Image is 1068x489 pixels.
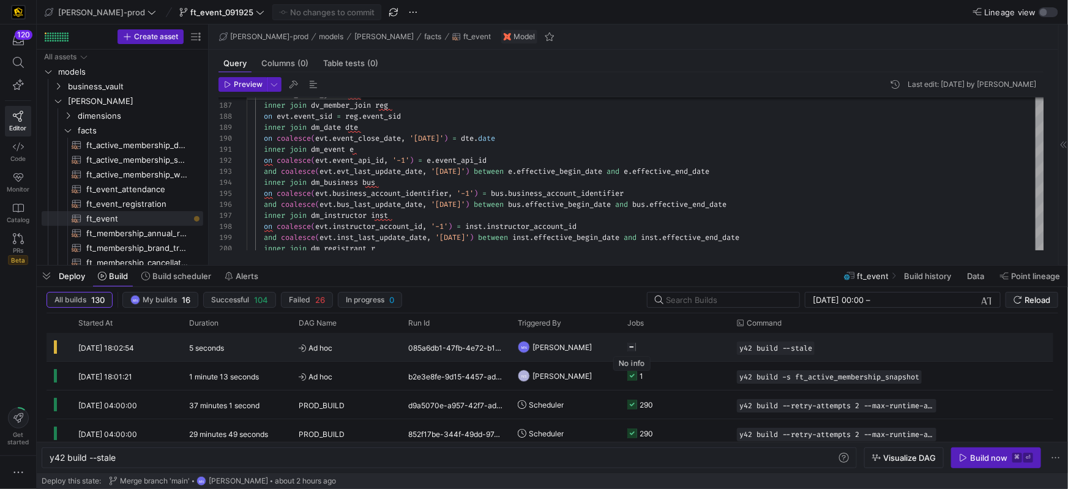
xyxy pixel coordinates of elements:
[448,189,452,198] span: ,
[299,420,345,449] span: PROD_BUILD
[628,166,632,176] span: .
[277,222,311,231] span: coalesce
[134,32,178,41] span: Create asset
[904,271,951,281] span: Build history
[508,166,512,176] span: e
[747,319,782,327] span: Command
[218,100,232,111] div: 187
[409,155,414,165] span: )
[482,222,487,231] span: .
[487,222,577,231] span: instructor_account_id
[632,166,709,176] span: effective_end_date
[289,296,310,304] span: Failed
[86,212,189,226] span: ft_event​​​​​​​​​​
[196,476,206,486] div: MN
[59,271,85,281] span: Deploy
[491,189,504,198] span: bus
[54,296,86,304] span: All builds
[78,343,134,353] span: [DATE] 18:02:54
[452,133,457,143] span: =
[478,233,508,242] span: between
[203,292,276,308] button: Successful104
[465,222,482,231] span: inst
[457,189,474,198] span: '-1'
[1023,453,1033,463] kbd: ⏎
[311,144,345,154] span: dm_event
[218,111,232,122] div: 188
[42,152,203,167] a: ft_active_membership_snapshot​​​​​​​​​​
[311,211,367,220] span: dm_instructor
[42,152,203,167] div: Press SPACE to select this row.
[401,419,510,447] div: 852f17be-344f-49dd-97d7-74ff563ff8d4
[86,168,189,182] span: ft_active_membership_weekly_forecast​​​​​​​​​​
[316,29,347,44] button: models
[136,266,217,286] button: Build scheduler
[478,133,495,143] span: date
[277,189,311,198] span: coalesce
[362,177,375,187] span: bus
[289,177,307,187] span: join
[315,155,328,165] span: evt
[532,333,592,362] span: [PERSON_NAME]
[264,244,285,253] span: inner
[5,167,31,198] a: Monitor
[86,138,189,152] span: ft_active_membership_daily_forecast​​​​​​​​​​
[86,153,189,167] span: ft_active_membership_snapshot​​​​​​​​​​
[1025,295,1050,305] span: Reload
[332,166,337,176] span: .
[401,390,510,419] div: d9a5070e-a957-42f7-ad23-07bcc3fb1ec3
[337,111,341,121] span: =
[465,200,469,209] span: )
[42,241,203,255] a: ft_membership_brand_transfer​​​​​​​​​​
[264,200,277,209] span: and
[448,222,452,231] span: )
[264,133,272,143] span: on
[299,334,394,362] span: Ad hoc
[299,391,345,420] span: PROD_BUILD
[315,189,328,198] span: evt
[91,295,105,305] span: 130
[319,166,332,176] span: evt
[42,226,203,241] div: Press SPACE to select this row.
[86,197,189,211] span: ft_event_registration​​​​​​​​​​
[264,166,277,176] span: and
[8,255,28,265] span: Beta
[311,222,315,231] span: (
[315,295,325,305] span: 26
[275,477,336,485] span: about 2 hours ago
[143,296,177,304] span: My builds
[78,319,113,327] span: Started At
[7,431,29,446] span: Get started
[371,211,388,220] span: inst
[218,155,232,166] div: 192
[431,155,435,165] span: .
[42,123,203,138] div: Press SPACE to select this row.
[5,2,31,23] a: https://storage.googleapis.com/y42-prod-data-exchange/images/uAsz27BndGEK0hZWDFeOjoxA7jCwgK9jE472...
[482,189,487,198] span: =
[42,211,203,226] a: ft_event​​​​​​​​​​
[189,343,224,353] y42-duration: 5 seconds
[42,108,203,123] div: Press SPACE to select this row.
[332,133,401,143] span: event_close_date
[337,166,422,176] span: evt_last_update_date
[218,210,232,221] div: 197
[883,453,936,463] span: Visualize DAG
[607,166,619,176] span: and
[12,6,24,18] img: https://storage.googleapis.com/y42-prod-data-exchange/images/uAsz27BndGEK0hZWDFeOjoxA7jCwgK9jE472...
[264,144,285,154] span: inner
[234,80,263,89] span: Preview
[449,29,494,44] button: ft_event
[68,80,201,94] span: business_vault
[120,477,190,485] span: Merge branch 'main'
[5,106,31,136] a: Editor
[311,155,315,165] span: (
[418,155,422,165] span: =
[328,189,332,198] span: .
[898,266,959,286] button: Build history
[218,177,232,188] div: 194
[338,292,402,308] button: In progress0
[358,111,362,121] span: .
[190,7,253,17] span: ft_event_091925
[218,77,267,92] button: Preview
[658,233,662,242] span: .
